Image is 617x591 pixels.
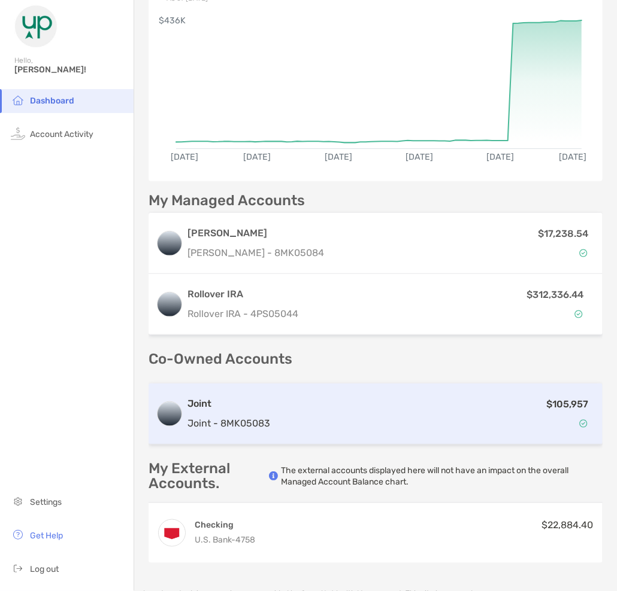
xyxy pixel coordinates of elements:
[325,152,352,162] text: [DATE]
[30,129,93,139] span: Account Activity
[30,96,74,106] span: Dashboard
[546,397,588,412] p: $105,957
[158,293,182,316] img: logo account
[187,245,324,260] p: [PERSON_NAME] - 8MK05084
[281,465,603,488] p: The external accounts displayed here will not have an impact on the overall Managed Account Balan...
[159,520,185,546] img: Checking - 4758
[527,287,583,302] p: $312,336.44
[11,528,25,542] img: get-help icon
[11,126,25,141] img: activity icon
[542,519,593,531] span: $22,884.40
[30,531,63,541] span: Get Help
[187,416,270,431] p: Joint - 8MK05083
[579,249,588,257] img: Account Status icon
[11,494,25,508] img: settings icon
[158,231,182,255] img: logo account
[243,152,271,162] text: [DATE]
[149,461,269,491] p: My External Accounts.
[187,287,358,301] h3: Rollover IRA
[158,402,182,426] img: logo account
[14,5,58,48] img: Zoe Logo
[11,93,25,107] img: household icon
[159,16,186,26] text: $436K
[171,152,198,162] text: [DATE]
[195,519,255,531] h4: Checking
[149,352,603,367] p: Co-Owned Accounts
[30,497,62,507] span: Settings
[195,535,235,545] span: U.S. Bank -
[187,306,358,321] p: Rollover IRA - 4PS05044
[187,397,270,411] h3: Joint
[559,152,587,162] text: [DATE]
[538,226,588,241] p: $17,238.54
[11,561,25,575] img: logout icon
[14,65,126,75] span: [PERSON_NAME]!
[30,564,59,574] span: Log out
[579,419,588,428] img: Account Status icon
[269,471,278,481] img: info
[187,226,324,240] h3: [PERSON_NAME]
[235,535,255,545] span: 4758
[149,193,305,208] p: My Managed Accounts
[574,310,583,318] img: Account Status icon
[406,152,433,162] text: [DATE]
[487,152,515,162] text: [DATE]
